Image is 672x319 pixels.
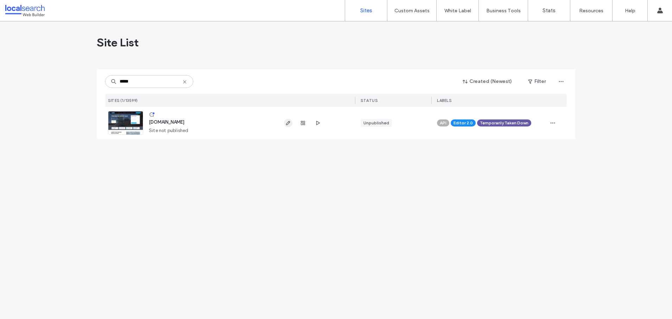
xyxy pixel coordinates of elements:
[579,8,603,14] label: Resources
[454,120,473,126] span: Editor 2.0
[11,11,17,17] img: logo_orange.svg
[437,98,451,103] span: LABELS
[27,41,63,46] div: Domain Overview
[360,7,372,14] label: Sites
[149,119,184,125] a: [DOMAIN_NAME]
[149,127,189,134] span: Site not published
[440,120,446,126] span: API
[486,8,521,14] label: Business Tools
[18,18,77,24] div: Domain: [DOMAIN_NAME]
[70,41,76,46] img: tab_keywords_by_traffic_grey.svg
[625,8,635,14] label: Help
[108,98,138,103] span: SITES (1/13599)
[521,76,553,87] button: Filter
[457,76,518,87] button: Created (Newest)
[16,5,31,11] span: Help
[20,11,34,17] div: v 4.0.25
[394,8,430,14] label: Custom Assets
[444,8,471,14] label: White Label
[19,41,25,46] img: tab_domain_overview_orange.svg
[480,120,528,126] span: Temporarily Taken Down
[363,120,389,126] div: Unpublished
[97,35,139,50] span: Site List
[78,41,119,46] div: Keywords by Traffic
[11,18,17,24] img: website_grey.svg
[361,98,378,103] span: STATUS
[543,7,556,14] label: Stats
